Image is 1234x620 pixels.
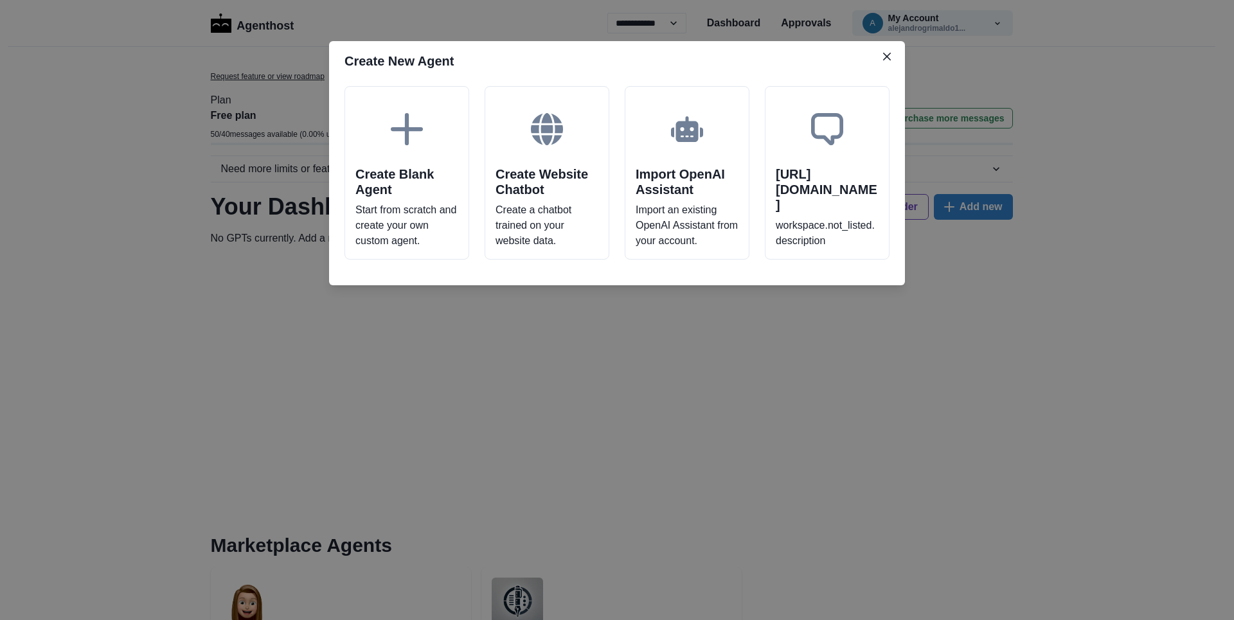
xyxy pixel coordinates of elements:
[636,202,738,249] p: Import an existing OpenAI Assistant from your account.
[355,202,458,249] p: Start from scratch and create your own custom agent.
[496,202,598,249] p: Create a chatbot trained on your website data.
[496,166,598,197] h2: Create Website Chatbot
[636,166,738,197] h2: Import OpenAI Assistant
[877,46,897,67] button: Close
[355,166,458,197] h2: Create Blank Agent
[776,166,879,213] h2: [URL][DOMAIN_NAME]
[776,218,879,249] p: workspace.not_listed.description
[329,41,905,81] header: Create New Agent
